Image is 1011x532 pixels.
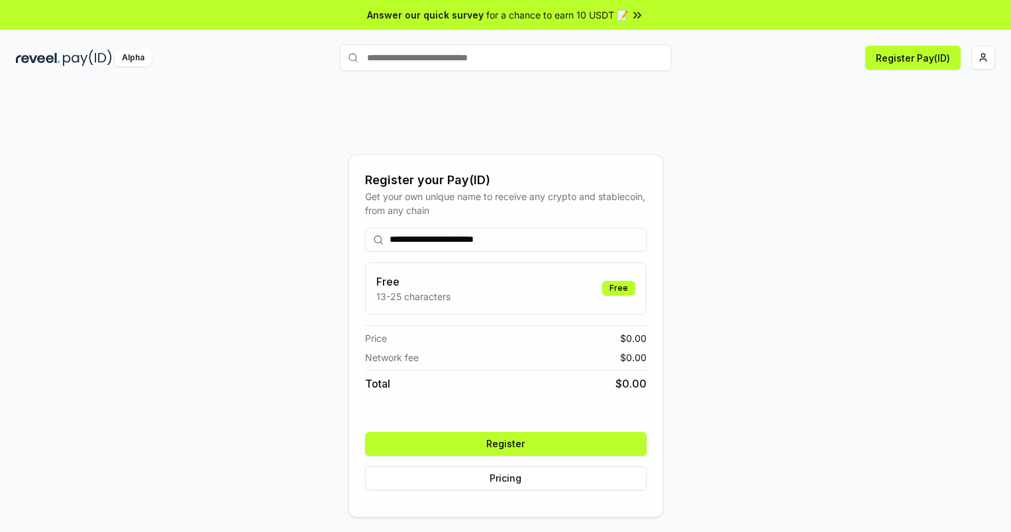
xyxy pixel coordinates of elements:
[365,331,387,345] span: Price
[63,50,112,66] img: pay_id
[865,46,961,70] button: Register Pay(ID)
[620,331,647,345] span: $ 0.00
[376,274,451,290] h3: Free
[486,8,628,22] span: for a chance to earn 10 USDT 📝
[620,350,647,364] span: $ 0.00
[365,376,390,392] span: Total
[365,171,647,189] div: Register your Pay(ID)
[365,432,647,456] button: Register
[365,189,647,217] div: Get your own unique name to receive any crypto and stablecoin, from any chain
[16,50,60,66] img: reveel_dark
[115,50,152,66] div: Alpha
[365,350,419,364] span: Network fee
[376,290,451,303] p: 13-25 characters
[602,281,635,295] div: Free
[615,376,647,392] span: $ 0.00
[367,8,484,22] span: Answer our quick survey
[365,466,647,490] button: Pricing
